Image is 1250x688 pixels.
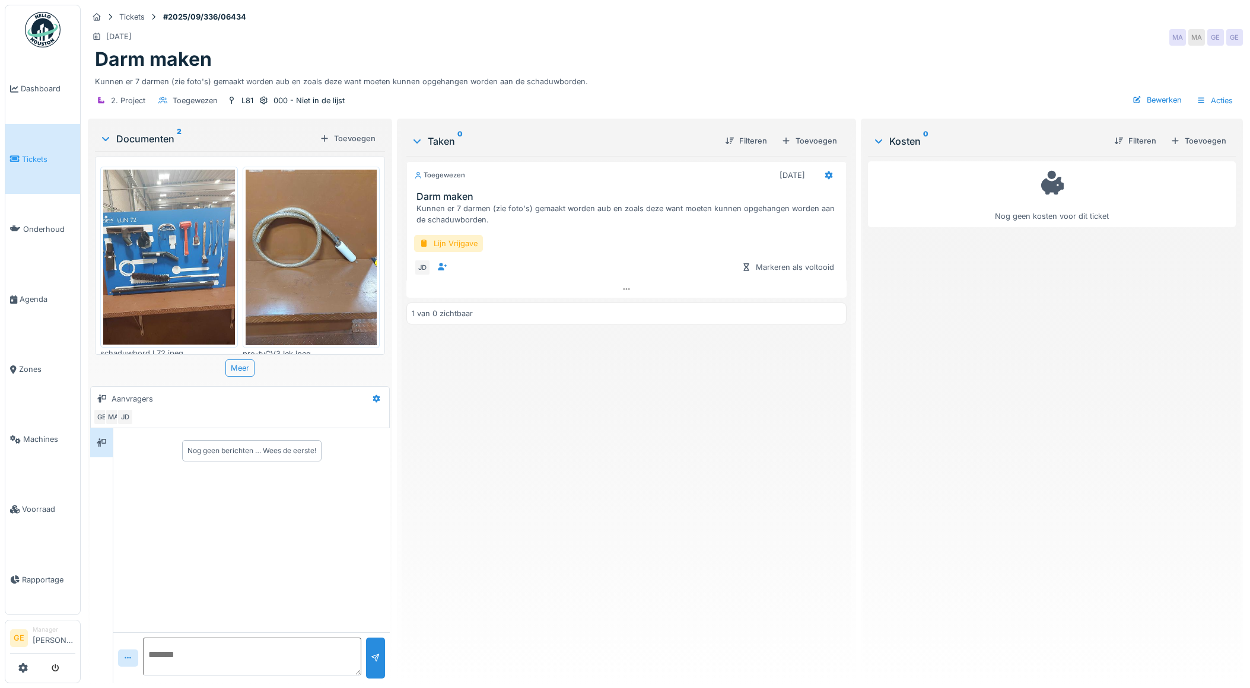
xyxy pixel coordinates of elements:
[20,294,75,305] span: Agenda
[5,194,80,264] a: Onderhoud
[873,134,1105,148] div: Kosten
[25,12,61,47] img: Badge_color-CXgf-gQk.svg
[5,474,80,544] a: Voorraad
[100,132,315,146] div: Documenten
[414,170,465,180] div: Toegewezen
[243,348,380,359] div: pro-tyCV3Jek.jpeg
[33,625,75,634] div: Manager
[23,434,75,445] span: Machines
[173,95,218,106] div: Toegewezen
[5,404,80,474] a: Machines
[111,95,145,106] div: 2. Project
[23,224,75,235] span: Onderhoud
[246,170,377,345] img: 6dh6xuyecqivrxrleaofzoee6faa
[5,124,80,194] a: Tickets
[414,259,431,276] div: JD
[1109,133,1161,149] div: Filteren
[777,133,842,149] div: Toevoegen
[19,364,75,375] span: Zones
[117,409,133,425] div: JD
[103,170,235,345] img: hmx8g866yegz9gghuesu5suwkcvr
[5,544,80,614] a: Rapportage
[414,235,483,252] div: Lijn Vrijgave
[315,130,380,146] div: Toevoegen
[1226,29,1243,46] div: GE
[158,11,251,23] strong: #2025/09/336/06434
[177,132,182,146] sup: 2
[1166,133,1231,149] div: Toevoegen
[106,31,132,42] div: [DATE]
[1128,92,1187,108] div: Bewerken
[33,625,75,651] li: [PERSON_NAME]
[780,170,805,181] div: [DATE]
[93,409,110,425] div: GE
[119,11,145,23] div: Tickets
[273,95,345,106] div: 000 - Niet in de lijst
[105,409,122,425] div: MA
[21,83,75,94] span: Dashboard
[1169,29,1186,46] div: MA
[5,264,80,334] a: Agenda
[95,71,1236,87] div: Kunnen er 7 darmen (zie foto's) gemaakt worden aub en zoals deze want moeten kunnen opgehangen wo...
[22,574,75,585] span: Rapportage
[187,445,316,456] div: Nog geen berichten … Wees de eerste!
[241,95,253,106] div: L81
[412,308,473,319] div: 1 van 0 zichtbaar
[1191,92,1238,109] div: Acties
[923,134,928,148] sup: 0
[457,134,463,148] sup: 0
[22,154,75,165] span: Tickets
[737,259,839,275] div: Markeren als voltooid
[1207,29,1224,46] div: GE
[100,348,238,359] div: schaduwbord L72.jpeg
[5,54,80,124] a: Dashboard
[411,134,715,148] div: Taken
[1188,29,1205,46] div: MA
[22,504,75,515] span: Voorraad
[112,393,153,404] div: Aanvragers
[10,625,75,654] a: GE Manager[PERSON_NAME]
[10,629,28,647] li: GE
[416,203,841,225] div: Kunnen er 7 darmen (zie foto's) gemaakt worden aub en zoals deze want moeten kunnen opgehangen wo...
[5,335,80,404] a: Zones
[95,48,212,71] h1: Darm maken
[720,133,772,149] div: Filteren
[225,359,255,377] div: Meer
[416,191,841,202] h3: Darm maken
[876,167,1228,222] div: Nog geen kosten voor dit ticket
